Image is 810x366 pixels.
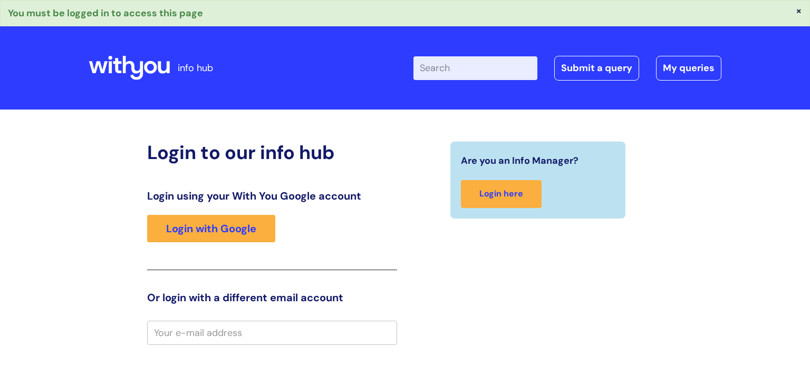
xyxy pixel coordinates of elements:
h2: Login to our info hub [147,141,397,164]
span: Are you an Info Manager? [461,152,578,169]
h3: Login using your With You Google account [147,190,397,202]
button: × [796,6,802,15]
a: Login here [461,180,542,208]
p: info hub [178,60,213,76]
input: Your e-mail address [147,321,397,345]
a: Login with Google [147,215,275,242]
input: Search [413,56,537,80]
a: Submit a query [554,56,639,80]
h3: Or login with a different email account [147,291,397,304]
a: My queries [656,56,721,80]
